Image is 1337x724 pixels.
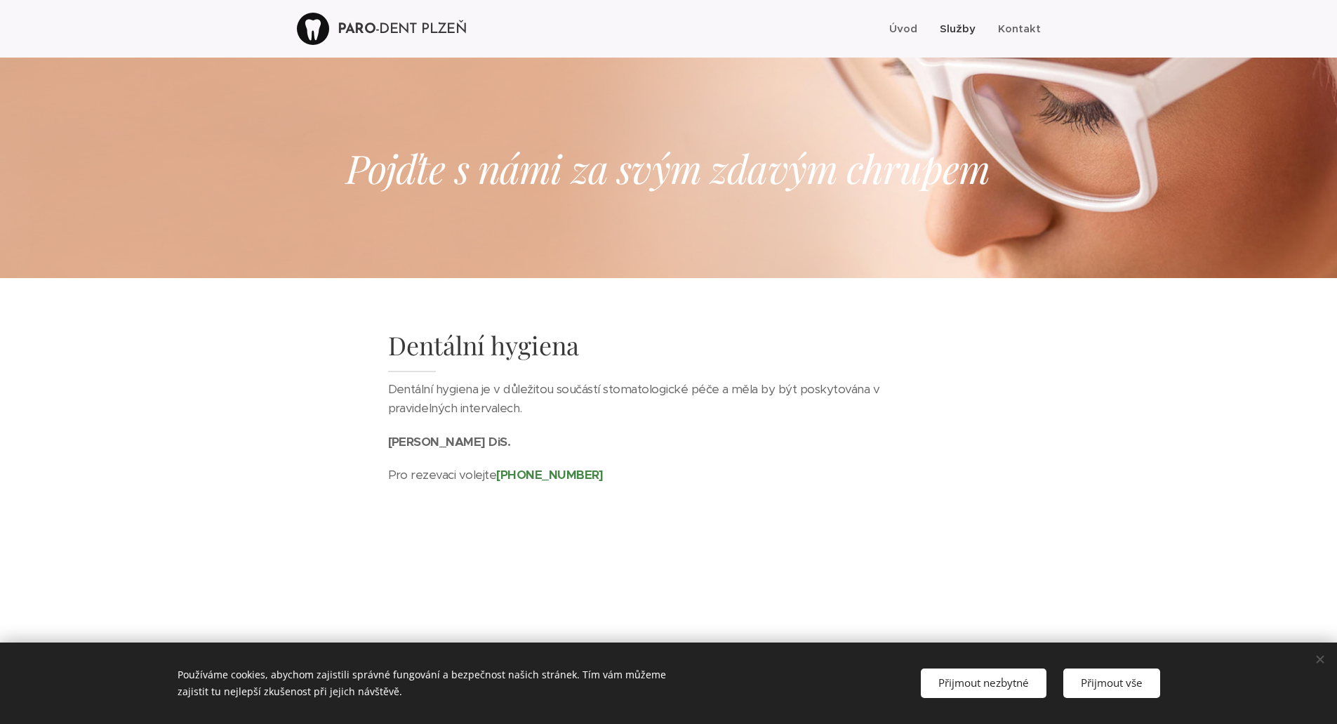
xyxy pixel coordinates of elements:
[388,434,511,449] strong: [PERSON_NAME] DiS.
[496,467,604,482] strong: [PHONE_NUMBER]
[388,466,950,485] p: Pro rezevaci volejte
[921,669,1046,697] button: Přijmout nezbytné
[889,22,917,35] span: Úvod
[998,22,1041,35] span: Kontakt
[1081,676,1143,690] span: Přijmout vše
[938,676,1029,690] span: Přijmout nezbytné
[886,11,1041,46] ul: Menu
[178,657,718,710] div: Používáme cookies, abychom zajistili správné fungování a bezpečnost našich stránek. Tím vám můžem...
[940,22,976,35] span: Služby
[1063,669,1160,697] button: Přijmout vše
[297,11,470,47] a: PARO-DENT PLZEŇ
[346,141,990,194] em: Pojďte s námi za svým zdavým chrupem
[388,380,950,433] p: Dentální hygiena je v důležitou součástí stomatologické péče a měla by být poskytována v pravidel...
[388,329,950,373] h1: Dentální hygiena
